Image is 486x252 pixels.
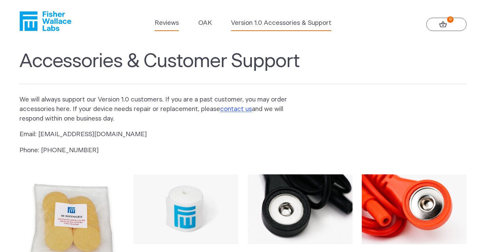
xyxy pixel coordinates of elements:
a: contact us [220,106,252,112]
h1: Accessories & Customer Support [19,50,467,84]
strong: 0 [447,16,454,23]
p: We will always support our Version 1.0 customers. If you are a past customer, you may order acces... [19,95,298,124]
p: Email: [EMAIL_ADDRESS][DOMAIN_NAME] [19,130,298,139]
a: OAK [198,18,212,28]
a: Reviews [155,18,179,28]
img: Replacement Red Lead Wire [362,174,467,244]
p: Phone: [PHONE_NUMBER] [19,146,298,155]
img: Replacement Black Lead Wire [248,174,353,244]
a: Fisher Wallace [19,11,71,31]
a: 0 [426,18,467,31]
a: Version 1.0 Accessories & Support [231,18,331,28]
img: Replacement Velcro Headband [133,174,238,244]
